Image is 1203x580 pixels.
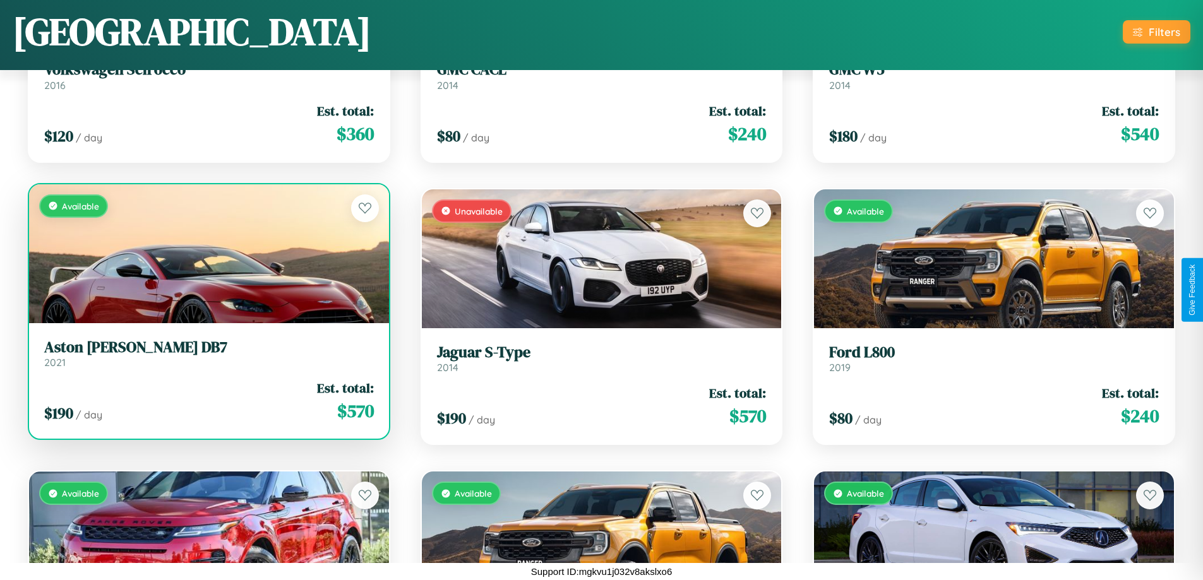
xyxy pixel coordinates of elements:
span: $ 120 [44,126,73,146]
div: Filters [1149,25,1180,38]
span: Est. total: [709,102,766,120]
a: GMC CACL2014 [437,61,767,92]
span: Available [455,488,492,499]
a: Ford L8002019 [829,343,1159,374]
a: Aston [PERSON_NAME] DB72021 [44,338,374,369]
a: GMC W52014 [829,61,1159,92]
span: Est. total: [709,384,766,402]
span: Est. total: [1102,384,1159,402]
span: / day [463,131,489,144]
h3: Ford L800 [829,343,1159,362]
span: / day [76,131,102,144]
span: / day [860,131,887,144]
span: $ 190 [437,408,466,429]
span: $ 360 [337,121,374,146]
span: / day [469,413,495,426]
h3: GMC W5 [829,61,1159,79]
h3: Aston [PERSON_NAME] DB7 [44,338,374,357]
span: Available [62,201,99,211]
span: Est. total: [317,102,374,120]
span: / day [855,413,882,426]
a: Jaguar S-Type2014 [437,343,767,374]
span: 2014 [437,361,458,374]
span: $ 240 [1121,403,1159,429]
p: Support ID: mgkvu1j032v8akslxo6 [531,563,672,580]
span: Unavailable [455,206,503,216]
span: $ 540 [1121,121,1159,146]
span: 2016 [44,79,66,92]
span: Est. total: [317,379,374,397]
h3: Jaguar S-Type [437,343,767,362]
h3: GMC CACL [437,61,767,79]
button: Filters [1123,20,1190,44]
span: Est. total: [1102,102,1159,120]
span: 2014 [437,79,458,92]
span: $ 80 [829,408,853,429]
span: $ 80 [437,126,460,146]
span: Available [847,206,884,216]
h1: [GEOGRAPHIC_DATA] [13,6,371,57]
span: 2021 [44,356,66,369]
span: $ 570 [729,403,766,429]
div: Give Feedback [1188,264,1197,316]
span: 2014 [829,79,851,92]
span: 2019 [829,361,851,374]
span: $ 180 [829,126,858,146]
h3: Volkswagen Scirocco [44,61,374,79]
a: Volkswagen Scirocco2016 [44,61,374,92]
span: $ 190 [44,403,73,423]
span: $ 570 [337,398,374,423]
span: $ 240 [728,121,766,146]
span: / day [76,408,102,421]
span: Available [847,488,884,499]
span: Available [62,488,99,499]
